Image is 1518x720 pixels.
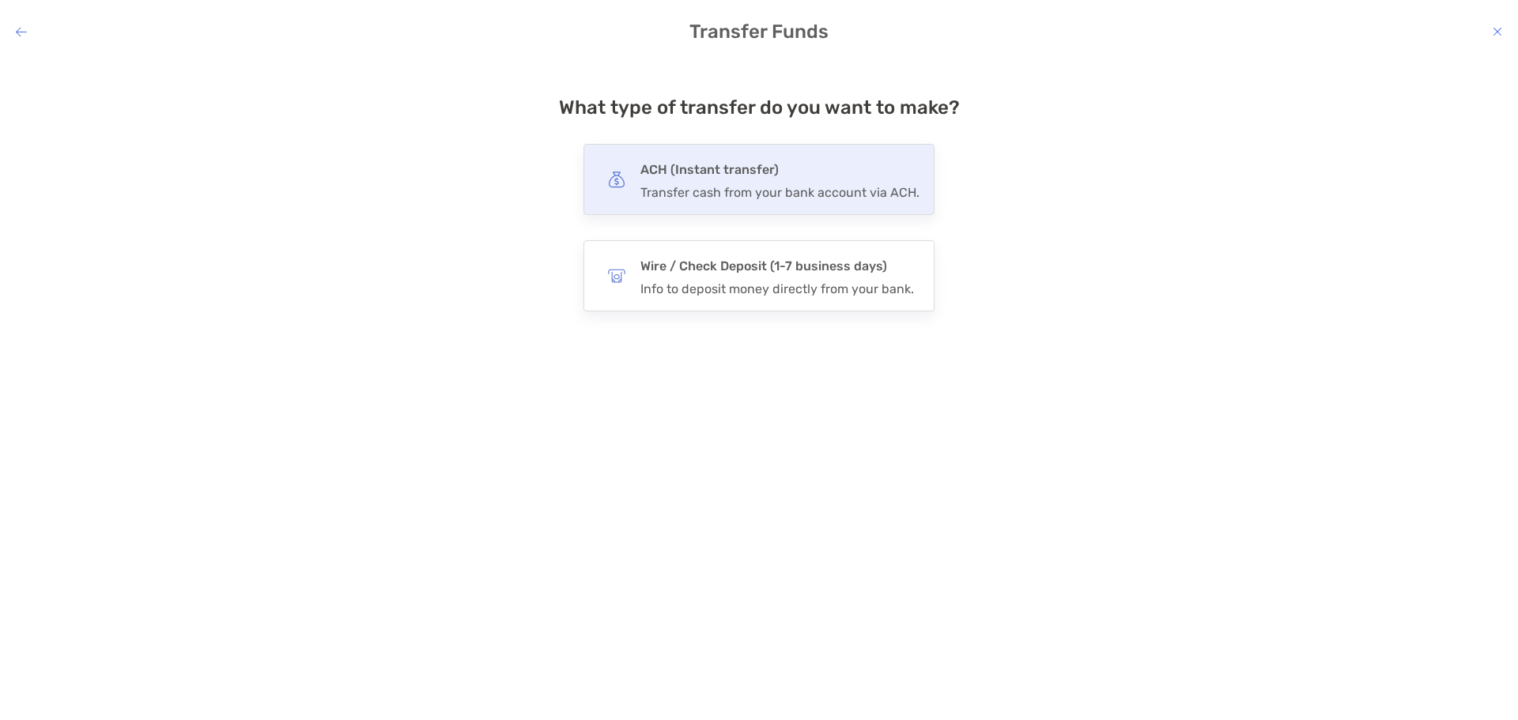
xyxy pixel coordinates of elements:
[640,185,919,200] div: Transfer cash from your bank account via ACH.
[608,171,625,188] img: button icon
[640,255,914,277] h4: Wire / Check Deposit (1-7 business days)
[559,96,960,119] h4: What type of transfer do you want to make?
[608,267,625,285] img: button icon
[640,281,914,296] div: Info to deposit money directly from your bank.
[640,159,919,181] h4: ACH (Instant transfer)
